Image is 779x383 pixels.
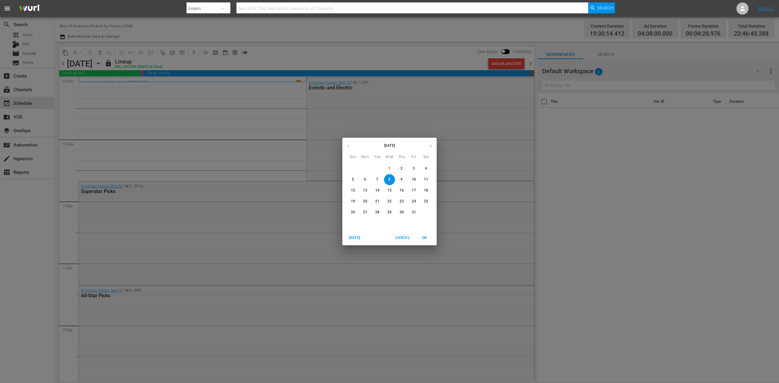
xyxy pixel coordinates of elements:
p: 8 [388,177,390,182]
p: 4 [425,166,427,171]
button: 10 [408,174,419,185]
button: 13 [360,185,371,196]
span: Tue [372,154,383,160]
span: Thu [396,154,407,160]
p: 20 [363,199,367,204]
button: 30 [396,207,407,218]
button: 5 [348,174,358,185]
button: 16 [396,185,407,196]
p: 29 [387,210,392,215]
button: 24 [408,196,419,207]
p: 28 [375,210,379,215]
button: 8 [384,174,395,185]
button: 11 [421,174,431,185]
img: ans4CAIJ8jUAAAAAAAAAAAAAAAAAAAAAAAAgQb4GAAAAAAAAAAAAAAAAAAAAAAAAJMjXAAAAAAAAAAAAAAAAAAAAAAAAgAT5G... [15,2,44,16]
p: 16 [400,188,404,193]
button: 21 [372,196,383,207]
p: 1 [388,166,390,171]
button: 6 [360,174,371,185]
p: 13 [363,188,367,193]
button: 17 [408,185,419,196]
p: 14 [375,188,379,193]
p: 3 [413,166,415,171]
p: 11 [424,177,428,182]
button: 29 [384,207,395,218]
button: 15 [384,185,395,196]
p: 5 [352,177,354,182]
button: 22 [384,196,395,207]
p: 23 [400,199,404,204]
p: 22 [387,199,392,204]
button: 26 [348,207,358,218]
p: 31 [412,210,416,215]
p: 25 [424,199,428,204]
p: 30 [400,210,404,215]
p: 10 [412,177,416,182]
button: 12 [348,185,358,196]
button: 2 [396,163,407,174]
button: 7 [372,174,383,185]
p: 12 [351,188,355,193]
span: Wed [384,154,395,160]
p: 21 [375,199,379,204]
button: 9 [396,174,407,185]
span: menu [4,5,11,12]
p: 2 [400,166,403,171]
span: Search [597,2,613,13]
span: OK [417,235,432,241]
p: 24 [412,199,416,204]
button: 19 [348,196,358,207]
p: [DATE] [354,143,425,148]
a: Sign Out [757,6,773,11]
span: Fri [408,154,419,160]
button: 3 [408,163,419,174]
p: 17 [412,188,416,193]
button: 18 [421,185,431,196]
button: [DATE] [345,233,364,243]
p: 19 [351,199,355,204]
p: 26 [351,210,355,215]
p: 18 [424,188,428,193]
button: 28 [372,207,383,218]
p: 6 [364,177,366,182]
button: 31 [408,207,419,218]
button: 4 [421,163,431,174]
button: 14 [372,185,383,196]
span: Mon [360,154,371,160]
button: 20 [360,196,371,207]
span: Cancel [395,235,410,241]
p: 7 [376,177,378,182]
button: OK [415,233,434,243]
button: Cancel [393,233,412,243]
p: 27 [363,210,367,215]
p: 9 [400,177,403,182]
span: Sat [421,154,431,160]
span: [DATE] [347,235,362,241]
p: 15 [387,188,392,193]
button: 1 [384,163,395,174]
button: 27 [360,207,371,218]
button: 23 [396,196,407,207]
button: 25 [421,196,431,207]
span: Sun [348,154,358,160]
